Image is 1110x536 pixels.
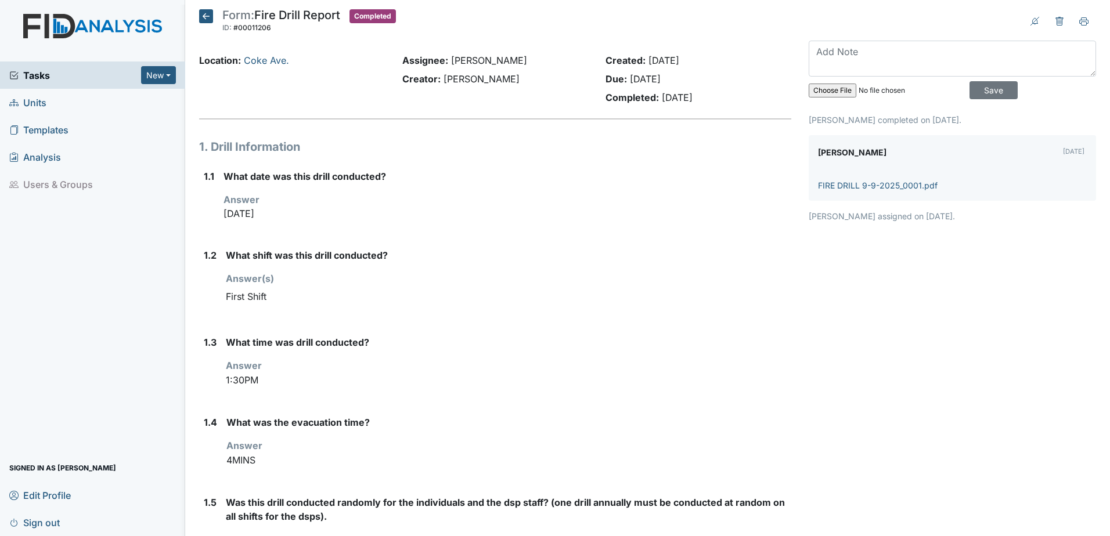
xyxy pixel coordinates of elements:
[9,513,60,531] span: Sign out
[9,486,71,504] span: Edit Profile
[451,55,527,66] span: [PERSON_NAME]
[970,81,1018,99] input: Save
[402,73,441,85] strong: Creator:
[226,440,262,451] strong: Answer
[224,207,791,220] p: [DATE]
[606,73,627,85] strong: Due:
[199,55,241,66] strong: Location:
[204,169,214,183] label: 1.1
[809,210,1096,222] p: [PERSON_NAME] assigned on [DATE].
[222,23,232,32] span: ID:
[444,73,520,85] span: [PERSON_NAME]
[648,55,679,66] span: [DATE]
[226,495,791,523] label: Was this drill conducted randomly for the individuals and the dsp staff? (one drill annually must...
[226,360,262,371] strong: Answer
[244,55,289,66] a: Coke Ave.
[9,93,46,111] span: Units
[224,194,260,205] strong: Answer
[204,335,217,349] label: 1.3
[204,415,217,429] label: 1.4
[349,9,396,23] span: Completed
[199,138,791,155] h1: 1. Drill Information
[141,66,176,84] button: New
[204,495,217,509] label: 1.5
[662,92,693,103] span: [DATE]
[402,55,448,66] strong: Assignee:
[222,9,340,35] div: Fire Drill Report
[222,8,254,22] span: Form:
[226,415,370,429] label: What was the evacuation time?
[204,248,217,262] label: 1.2
[606,92,659,103] strong: Completed:
[630,73,661,85] span: [DATE]
[9,68,141,82] a: Tasks
[809,114,1096,126] p: [PERSON_NAME] completed on [DATE].
[226,285,791,307] div: First Shift
[224,169,386,183] label: What date was this drill conducted?
[9,459,116,477] span: Signed in as [PERSON_NAME]
[226,248,388,262] label: What shift was this drill conducted?
[9,121,69,139] span: Templates
[233,23,271,32] span: #00011206
[818,144,886,161] label: [PERSON_NAME]
[226,273,274,284] strong: Answer(s)
[818,180,938,190] a: FIRE DRILL 9-9-2025_0001.pdf
[9,148,61,166] span: Analysis
[606,55,646,66] strong: Created:
[226,335,369,349] label: What time was drill conducted?
[1063,147,1084,155] small: [DATE]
